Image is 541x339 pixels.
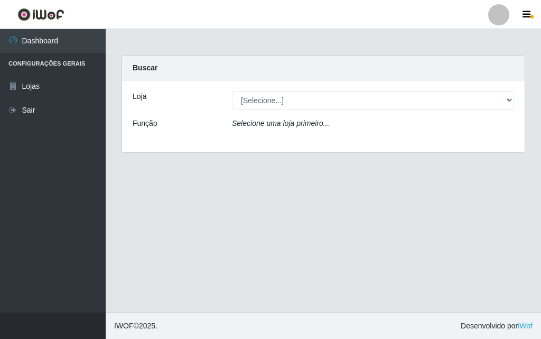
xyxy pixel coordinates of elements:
img: CoreUI Logo [17,8,64,21]
label: Função [133,118,157,129]
label: Loja [133,91,146,102]
i: Selecione uma loja primeiro... [232,119,329,127]
a: iWof [518,322,533,330]
span: Desenvolvido por [461,320,533,332]
span: IWOF [114,322,134,330]
strong: Buscar [133,63,157,72]
span: © 2025 . [114,320,157,332]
